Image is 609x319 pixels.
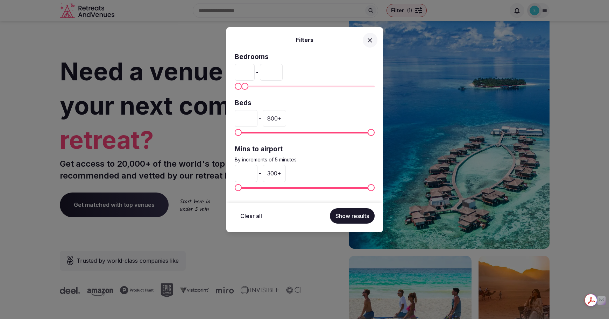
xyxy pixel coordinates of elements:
[235,208,268,224] button: Clear all
[235,52,375,62] label: Bedrooms
[235,156,375,163] p: By increments of 5 minutes
[256,68,259,77] span: -
[263,165,286,182] div: 300 +
[259,114,261,123] span: -
[235,36,375,44] h2: Filters
[330,208,375,224] button: Show results
[235,129,242,136] span: Minimum
[368,184,375,191] span: Maximum
[259,169,261,177] span: -
[235,99,375,108] label: Beds
[241,83,248,90] span: Maximum
[368,129,375,136] span: Maximum
[235,83,242,90] span: Minimum
[263,110,286,127] div: 800 +
[235,145,375,154] label: Mins to airport
[235,184,242,191] span: Minimum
